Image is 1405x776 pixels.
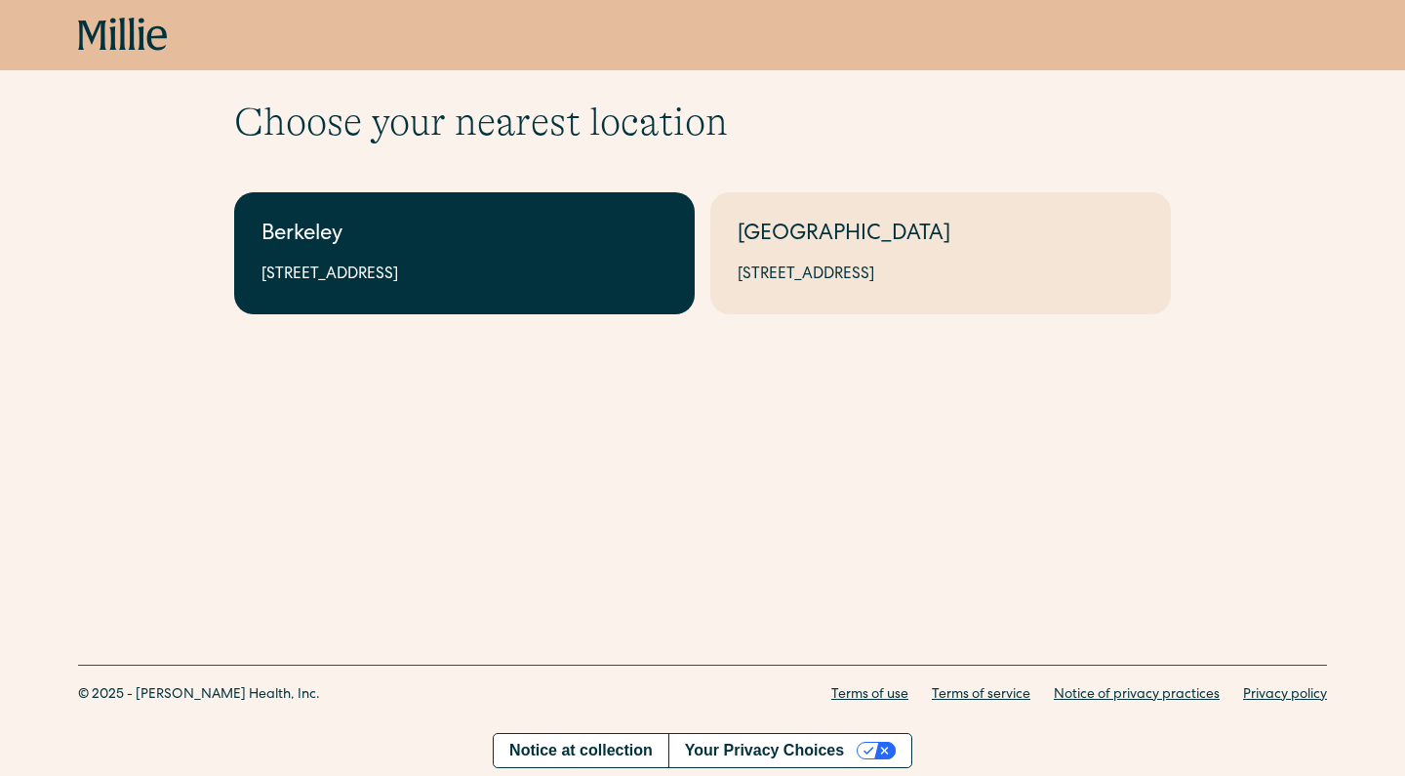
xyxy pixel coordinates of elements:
[78,685,320,706] div: © 2025 - [PERSON_NAME] Health, Inc.
[234,192,695,314] a: Berkeley[STREET_ADDRESS]
[261,264,667,287] div: [STREET_ADDRESS]
[1054,685,1220,706] a: Notice of privacy practices
[668,734,911,767] button: Your Privacy Choices
[738,220,1144,252] div: [GEOGRAPHIC_DATA]
[494,734,668,767] a: Notice at collection
[710,192,1171,314] a: [GEOGRAPHIC_DATA][STREET_ADDRESS]
[932,685,1030,706] a: Terms of service
[1243,685,1327,706] a: Privacy policy
[261,220,667,252] div: Berkeley
[78,18,168,53] a: home
[738,264,1144,287] div: [STREET_ADDRESS]
[234,99,1171,145] h1: Choose your nearest location
[831,685,908,706] a: Terms of use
